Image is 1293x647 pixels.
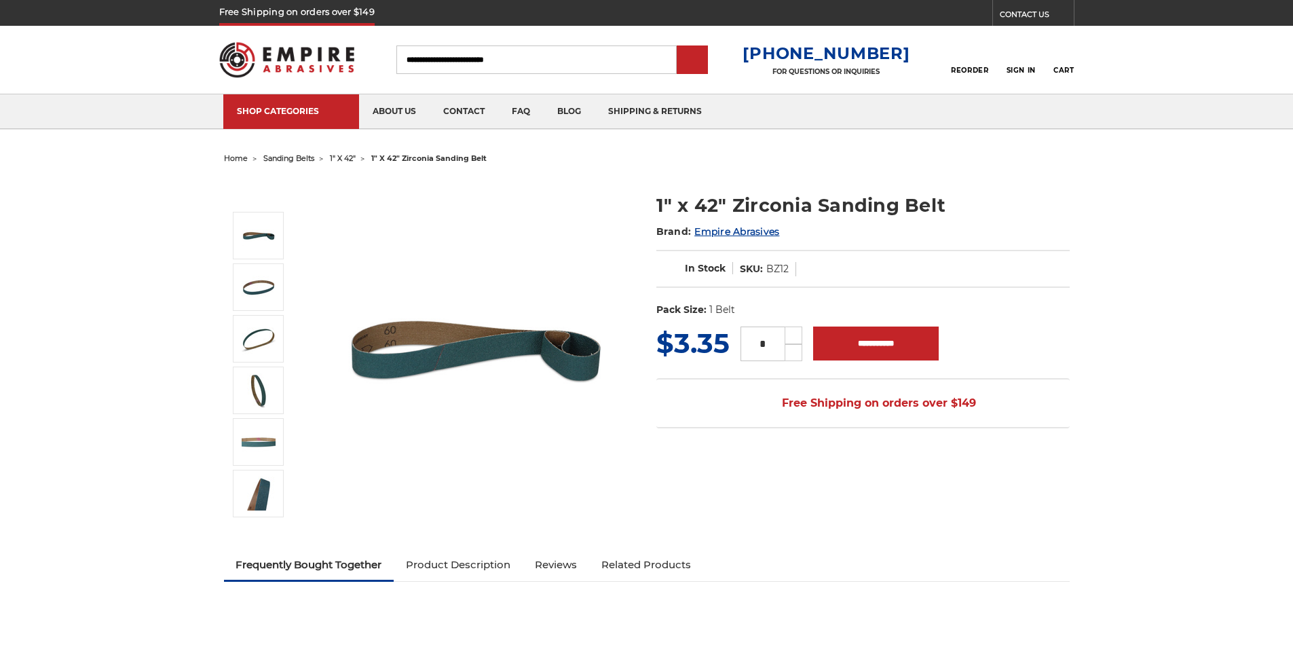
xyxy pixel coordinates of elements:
[589,550,703,580] a: Related Products
[685,262,726,274] span: In Stock
[595,94,715,129] a: shipping & returns
[242,373,276,407] img: 1" x 42" - Zirconia Sanding Belt
[242,270,276,304] img: 1" x 42" Zirconia Sanding Belt
[498,94,544,129] a: faq
[709,303,735,317] dd: 1 Belt
[766,262,789,276] dd: BZ12
[743,67,910,76] p: FOR QUESTIONS OR INQUIRIES
[394,550,523,580] a: Product Description
[237,106,345,116] div: SHOP CATEGORIES
[242,219,276,253] img: 1" x 42" Zirconia Belt
[523,550,589,580] a: Reviews
[951,45,988,74] a: Reorder
[1007,66,1036,75] span: Sign In
[242,322,276,356] img: 1" x 42" Sanding Belt Zirc
[224,550,394,580] a: Frequently Bought Together
[656,327,730,360] span: $3.35
[359,94,430,129] a: about us
[224,153,248,163] a: home
[242,477,276,511] img: 1" x 42" Sanding Belt - Zirconia
[694,225,779,238] a: Empire Abrasives
[430,94,498,129] a: contact
[263,153,314,163] a: sanding belts
[1053,45,1074,75] a: Cart
[340,214,612,485] img: 1" x 42" Zirconia Belt
[740,262,763,276] dt: SKU:
[330,153,356,163] a: 1" x 42"
[656,303,707,317] dt: Pack Size:
[743,43,910,63] a: [PHONE_NUMBER]
[223,94,359,129] a: SHOP CATEGORIES
[371,153,487,163] span: 1" x 42" zirconia sanding belt
[749,390,976,417] span: Free Shipping on orders over $149
[656,225,692,238] span: Brand:
[242,425,276,459] img: 1" x 42" Zirc Sanding Belt
[951,66,988,75] span: Reorder
[1053,66,1074,75] span: Cart
[219,33,355,86] img: Empire Abrasives
[544,94,595,129] a: blog
[679,47,706,74] input: Submit
[656,192,1070,219] h1: 1" x 42" Zirconia Sanding Belt
[1000,7,1074,26] a: CONTACT US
